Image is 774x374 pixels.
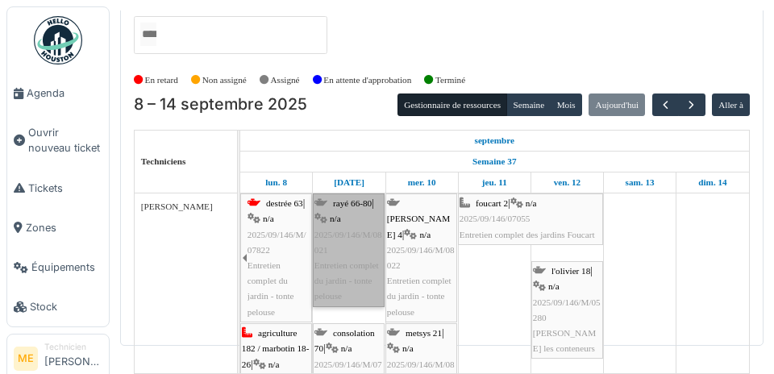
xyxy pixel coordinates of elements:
label: En attente d'approbation [323,73,411,87]
span: metsys 21 [406,328,442,338]
a: Stock [7,287,109,326]
h2: 8 – 14 septembre 2025 [134,95,307,114]
div: | [387,196,456,320]
label: Assigné [271,73,300,87]
a: 10 septembre 2025 [404,172,440,193]
label: Non assigné [202,73,247,87]
a: Tickets [7,168,109,208]
span: [PERSON_NAME] les conteneurs [533,328,596,353]
div: | [533,264,601,356]
a: 11 septembre 2025 [478,172,511,193]
span: n/a [420,230,431,239]
span: n/a [526,198,537,208]
span: Ouvrir nouveau ticket [28,125,102,156]
a: 13 septembre 2025 [622,172,659,193]
a: 14 septembre 2025 [694,172,730,193]
div: | [248,196,310,320]
span: consolation 70 [314,328,375,353]
button: Aujourd'hui [589,93,645,116]
a: 12 septembre 2025 [550,172,585,193]
span: foucart 2 [476,198,508,208]
span: n/a [402,343,414,353]
button: Gestionnaire de ressources [397,93,507,116]
span: 2025/09/146/07055 [460,214,531,223]
button: Semaine [506,93,551,116]
a: Zones [7,208,109,247]
button: Suivant [678,93,705,117]
a: 9 septembre 2025 [330,172,368,193]
span: Tickets [28,181,102,196]
li: ME [14,347,38,371]
span: Stock [30,299,102,314]
span: Agenda [27,85,102,101]
span: n/a [341,343,352,353]
a: Équipements [7,247,109,287]
span: Entretien complet des jardins Foucart [460,230,595,239]
span: Équipements [31,260,102,275]
a: Ouvrir nouveau ticket [7,113,109,168]
span: Entretien complet du jardin - tonte pelouse [248,260,294,317]
span: [PERSON_NAME] [141,202,213,211]
a: 8 septembre 2025 [471,131,519,151]
span: Zones [26,220,102,235]
span: [PERSON_NAME] 4 [387,214,450,239]
a: Semaine 37 [468,152,520,172]
span: Techniciens [141,156,186,166]
div: Technicien [44,341,102,353]
span: Entretien complet du jardin - tonte pelouse [387,276,451,316]
label: En retard [145,73,178,87]
span: 2025/09/146/M/07822 [248,230,306,255]
a: Agenda [7,73,109,113]
span: n/a [548,281,560,291]
span: n/a [268,359,280,369]
span: destrée 63 [266,198,303,208]
span: l'olivier 18 [551,266,590,276]
span: agriculture 182 / marbotin 18-26 [242,328,310,368]
span: 2025/09/146/M/05280 [533,297,601,322]
button: Mois [550,93,582,116]
span: n/a [263,214,274,223]
button: Précédent [652,93,679,117]
img: Badge_color-CXgf-gQk.svg [34,16,82,64]
input: Tous [140,23,156,46]
a: 8 septembre 2025 [261,172,291,193]
button: Aller à [712,93,750,116]
label: Terminé [435,73,465,87]
span: 2025/09/146/M/08022 [387,245,455,270]
div: | [460,196,601,243]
